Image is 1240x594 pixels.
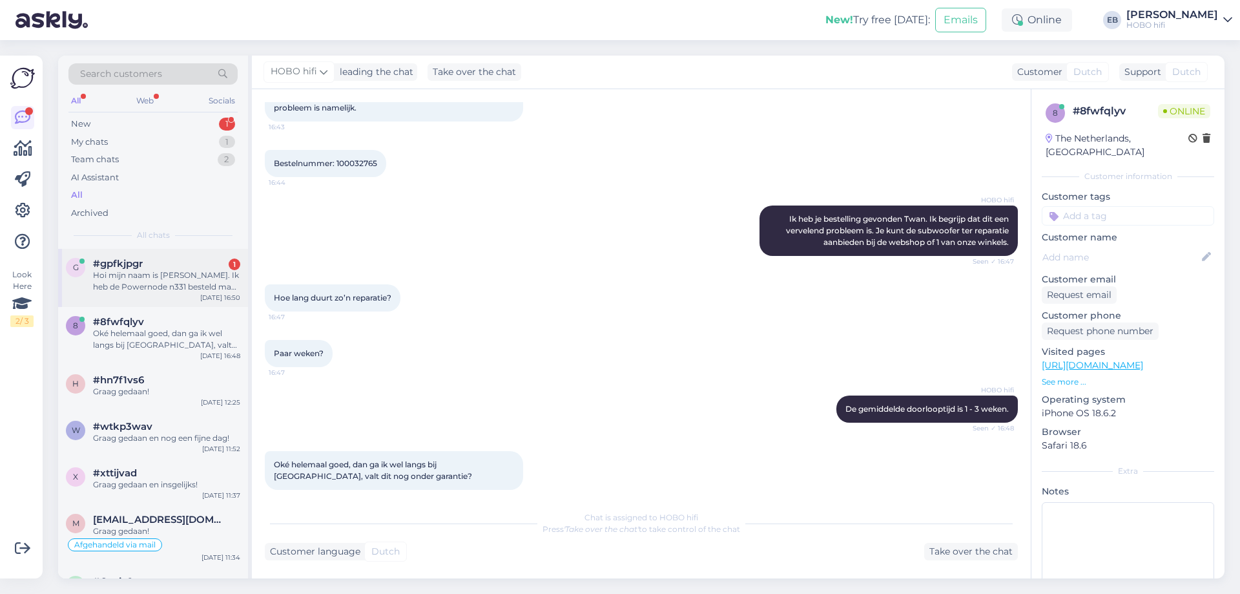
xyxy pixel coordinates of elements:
input: Add name [1042,250,1199,264]
span: #wtkp3wav [93,421,152,432]
span: x [73,472,78,482]
div: leading the chat [335,65,413,79]
div: My chats [71,136,108,149]
div: Customer information [1042,171,1214,182]
div: All [68,92,83,109]
span: Press to take control of the chat [542,524,740,534]
span: Oké helemaal goed, dan ga ik wel langs bij [GEOGRAPHIC_DATA], valt dit nog onder garantie? [274,460,472,481]
div: Take over the chat [428,63,521,81]
div: Graag gedaan en insgelijks! [93,479,240,491]
div: 1 [219,136,235,149]
div: [DATE] 11:37 [202,491,240,500]
span: #gpfkjpgr [93,258,143,270]
p: Safari 18.6 [1042,439,1214,452]
div: 2 [218,153,235,166]
span: w [72,425,80,435]
span: m [72,518,79,528]
span: Paar weken? [274,348,324,358]
span: 8 [73,321,78,330]
div: New [71,118,90,131]
span: #xttijvad [93,467,137,479]
a: [PERSON_NAME]HOBO hifi [1126,10,1232,30]
span: All chats [137,229,170,241]
p: Customer name [1042,231,1214,244]
span: 16:47 [269,312,317,322]
p: Visited pages [1042,345,1214,359]
div: Team chats [71,153,119,166]
p: iPhone OS 18.6.2 [1042,407,1214,420]
p: Customer tags [1042,190,1214,204]
img: Askly Logo [10,66,35,90]
div: HOBO hifi [1126,20,1218,30]
span: Search customers [80,67,162,81]
span: 16:43 [269,122,317,132]
div: 2 / 3 [10,315,34,327]
a: [URL][DOMAIN_NAME] [1042,359,1143,371]
div: 1 [229,259,240,270]
div: Online [1002,8,1072,32]
p: See more ... [1042,376,1214,388]
span: HOBO hifi [966,385,1014,395]
div: Extra [1042,465,1214,477]
div: 1 [219,118,235,131]
span: Hoe lang duurt zo’n reparatie? [274,293,391,302]
div: Graag gedaan en nog een fijne dag! [93,432,240,444]
i: 'Take over the chat' [564,524,639,534]
button: Emails [935,8,986,32]
div: [DATE] 16:48 [200,351,240,361]
div: [DATE] 12:25 [201,398,240,407]
span: Seen ✓ 16:48 [966,423,1014,433]
span: Afgehandeld via mail [74,541,156,549]
div: [DATE] 11:34 [201,553,240,562]
div: AI Assistant [71,171,119,184]
span: Chat is assigned to HOBO hifi [584,513,698,522]
div: All [71,189,83,202]
p: Customer phone [1042,309,1214,323]
div: [DATE] 11:52 [202,444,240,454]
span: HOBO hifi [271,65,317,79]
div: Customer language [265,545,360,558]
div: Take over the chat [924,543,1018,560]
div: Try free [DATE]: [825,12,930,28]
span: Bestelnummer: 100032765 [274,158,377,168]
div: EB [1103,11,1121,29]
b: New! [825,14,853,26]
div: Graag gedaan! [93,525,240,537]
span: g [73,262,79,272]
span: HOBO hifi [966,195,1014,205]
p: Notes [1042,485,1214,498]
span: msanten57@gmail.com [93,514,227,525]
div: Hoi mijn naam is [PERSON_NAME]. Ik heb de Powernode n331 besteld maar had eigenlijk de N330 wille... [93,270,240,293]
div: Graag gedaan! [93,386,240,398]
span: 16:48 [269,491,317,500]
input: Add a tag [1042,206,1214,226]
span: 8 [1053,108,1058,118]
p: Browser [1042,425,1214,439]
div: Look Here [10,269,34,327]
div: Archived [71,207,108,220]
p: Customer email [1042,273,1214,286]
span: Online [1158,104,1210,118]
div: [PERSON_NAME] [1126,10,1218,20]
span: #6gojv9et [93,576,143,588]
span: h [72,379,79,388]
div: Socials [206,92,238,109]
div: Support [1119,65,1161,79]
span: Dutch [1073,65,1102,79]
div: Request phone number [1042,323,1159,340]
span: Dutch [1172,65,1201,79]
span: 16:47 [269,368,317,377]
span: 16:44 [269,178,317,187]
div: Oké helemaal goed, dan ga ik wel langs bij [GEOGRAPHIC_DATA], valt dit nog onder garantie? [93,328,240,351]
div: Request email [1042,286,1117,304]
div: [DATE] 16:50 [200,293,240,302]
span: Dutch [371,545,400,558]
div: # 8fwfqlyv [1073,103,1158,119]
span: #hn7f1vs6 [93,374,144,386]
div: Customer [1012,65,1062,79]
span: #8fwfqlyv [93,316,144,328]
span: Seen ✓ 16:47 [966,257,1014,266]
span: De gemiddelde doorlooptijd is 1 - 3 weken. [845,404,1009,414]
span: Ik heb je bestelling gevonden Twan. Ik begrijp dat dit een vervelend probleem is. Je kunt de subw... [786,214,1011,247]
div: Web [134,92,156,109]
